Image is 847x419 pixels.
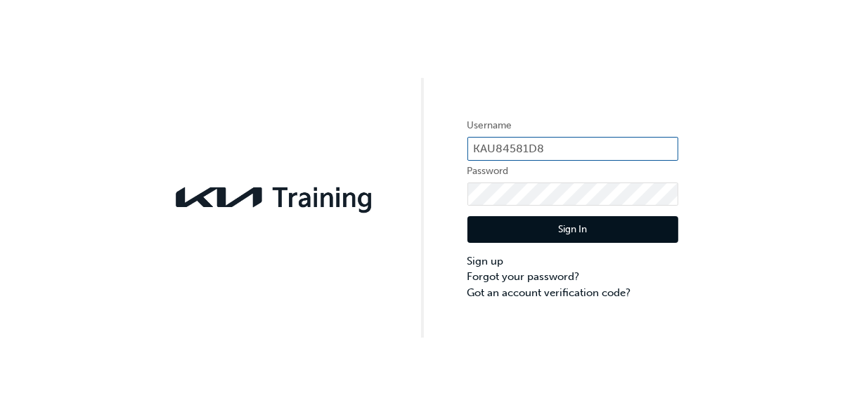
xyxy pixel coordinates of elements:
a: Forgot your password? [467,275,678,291]
a: Sign up [467,260,678,276]
label: Password [467,169,678,186]
a: Got an account verification code? [467,291,678,307]
img: kia-training [169,185,380,222]
input: Username [467,143,678,167]
button: Sign In [467,222,678,249]
label: Username [467,124,678,140]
